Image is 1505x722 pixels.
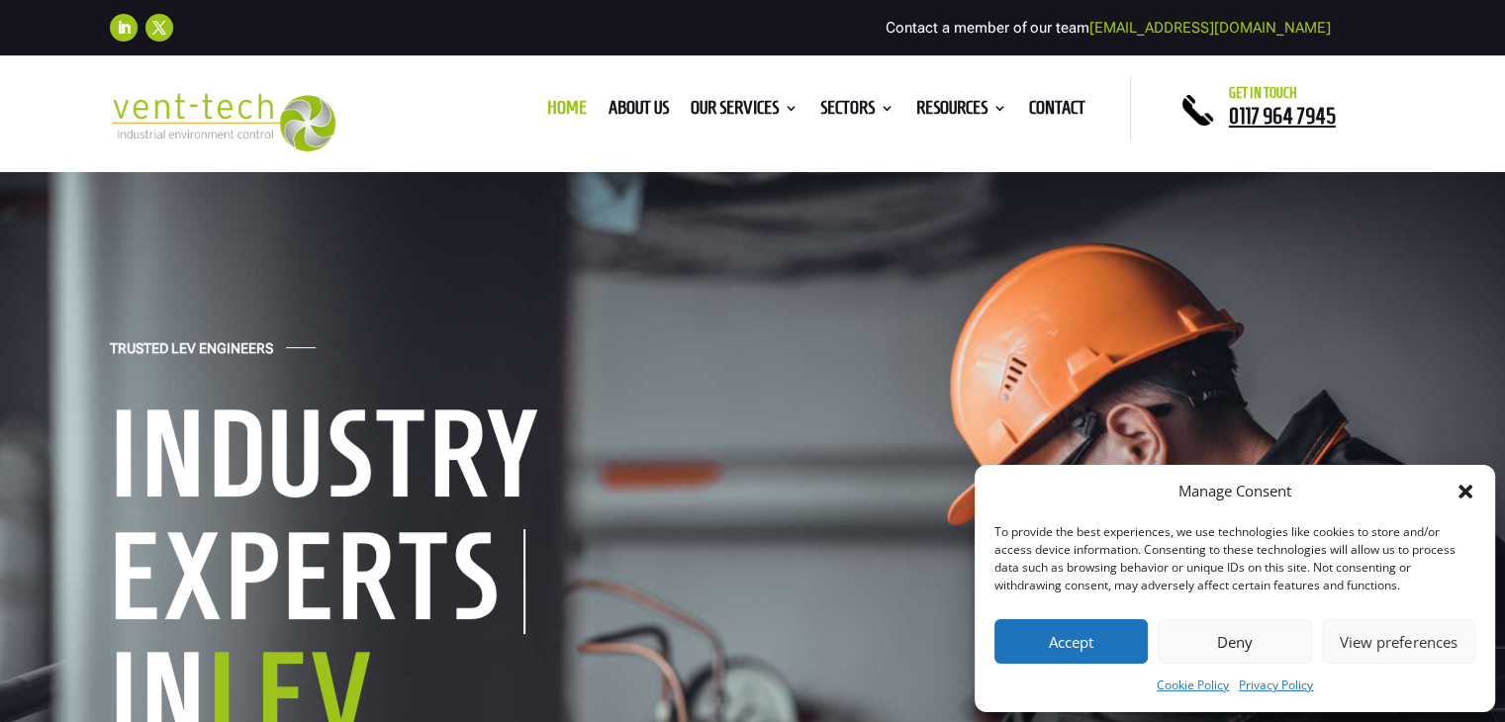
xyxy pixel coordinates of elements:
h1: Industry [110,392,723,526]
a: Contact [1029,101,1085,123]
a: Privacy Policy [1239,674,1313,697]
a: Follow on LinkedIn [110,14,138,42]
h1: Experts [110,529,525,634]
div: Manage Consent [1178,480,1291,503]
button: View preferences [1322,619,1475,664]
a: Cookie Policy [1157,674,1229,697]
span: Contact a member of our team [886,19,1331,37]
button: Accept [994,619,1148,664]
a: [EMAIL_ADDRESS][DOMAIN_NAME] [1089,19,1331,37]
a: 0117 964 7945 [1229,104,1353,128]
a: Our Services [691,101,799,123]
div: Close dialog [1456,482,1475,501]
a: Resources [916,101,1007,123]
a: Follow on X [145,14,173,42]
button: Deny [1158,619,1311,664]
h4: Trusted LEV Engineers [110,340,273,367]
div: To provide the best experiences, we use technologies like cookies to store and/or access device i... [994,523,1473,594]
span: Get in touch [1229,85,1297,101]
a: Home [547,101,587,123]
a: Sectors [820,101,894,123]
img: 2023-09-27T08_35_16.549ZVENT-TECH---Clear-background [110,93,336,151]
a: About us [609,101,669,123]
